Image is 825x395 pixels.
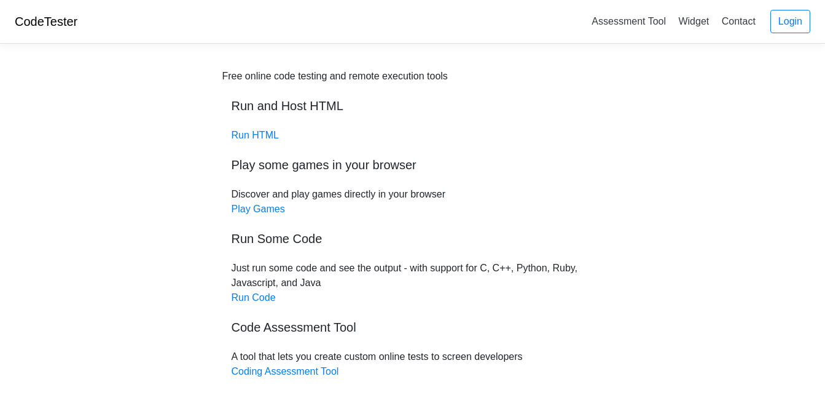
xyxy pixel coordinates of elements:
h5: Code Assessment Tool [232,320,594,335]
div: Free online code testing and remote execution tools [222,69,448,84]
a: Assessment Tool [587,11,671,31]
a: Login [770,10,810,33]
a: Run HTML [232,130,279,140]
a: Widget [673,11,714,31]
a: Contact [717,11,760,31]
a: Run Code [232,292,276,303]
h5: Run Some Code [232,231,594,246]
a: Coding Assessment Tool [232,366,339,377]
h5: Run and Host HTML [232,98,594,113]
h5: Play some games in your browser [232,158,594,172]
a: CodeTester [15,15,77,28]
a: Play Games [232,204,285,214]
